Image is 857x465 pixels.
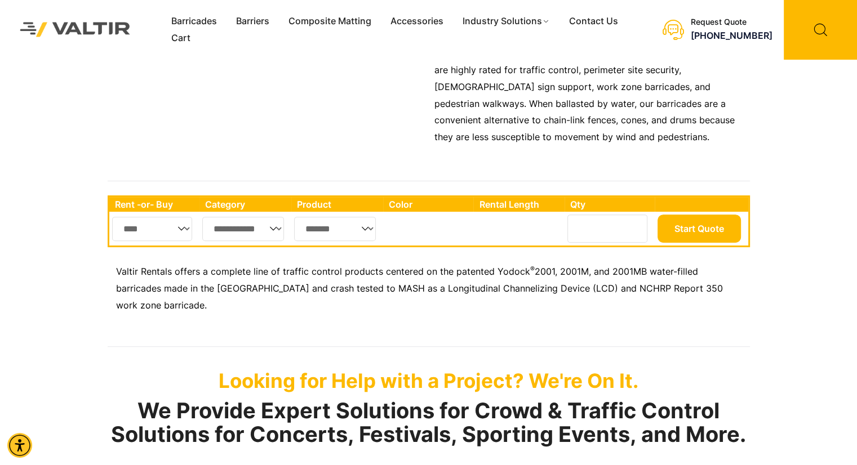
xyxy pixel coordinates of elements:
select: Single select [294,217,376,241]
a: Cart [162,30,200,47]
select: Single select [202,217,285,241]
sup: ® [530,265,535,273]
th: Qty [565,197,654,212]
button: Start Quote [658,214,741,243]
a: Contact Us [560,13,628,30]
th: Rent -or- Buy [109,197,199,212]
span: 2001, 2001M, and 2001MB water-filled barricades made in the [GEOGRAPHIC_DATA] and crash tested to... [116,266,723,311]
a: Barricades [162,13,227,30]
a: call (888) 496-3625 [691,30,772,42]
p: Our heady-duty barricades are made in the [GEOGRAPHIC_DATA] and are highly rated for traffic cont... [434,45,744,146]
a: Barriers [227,13,279,30]
select: Single select [112,217,193,241]
p: Looking for Help with a Project? We're On It. [108,369,750,392]
a: Industry Solutions [453,13,560,30]
th: Product [291,197,383,212]
a: Accessories [381,13,453,30]
h2: We Provide Expert Solutions for Crowd & Traffic Control Solutions for Concerts, Festivals, Sporti... [108,399,750,446]
div: Accessibility Menu [7,433,32,458]
th: Color [383,197,474,212]
th: Rental Length [473,197,565,212]
div: Request Quote [691,18,772,28]
img: Valtir Rentals [8,11,142,48]
a: Composite Matting [279,13,381,30]
span: Valtir Rentals offers a complete line of traffic control products centered on the patented Yodock [116,266,530,277]
input: Number [567,214,647,243]
th: Category [199,197,292,212]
